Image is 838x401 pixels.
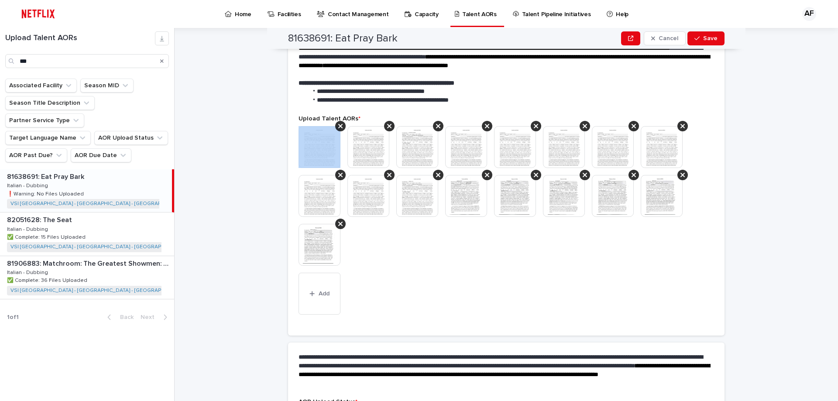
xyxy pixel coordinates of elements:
[299,273,340,315] button: Add
[10,244,187,250] a: VSI [GEOGRAPHIC_DATA] - [GEOGRAPHIC_DATA] - [GEOGRAPHIC_DATA]
[5,96,95,110] button: Season Title Description
[5,79,77,93] button: Associated Facility
[5,34,155,43] h1: Upload Talent AORs
[5,131,91,145] button: Target Language Name
[802,7,816,21] div: AF
[7,189,86,197] p: ❗️Warning: No Files Uploaded
[644,31,686,45] button: Cancel
[687,31,725,45] button: Save
[299,116,361,122] span: Upload Talent AORs
[137,313,174,321] button: Next
[141,314,160,320] span: Next
[7,214,74,224] p: 82051628: The Seat
[5,148,67,162] button: AOR Past Due?
[10,201,187,207] a: VSI [GEOGRAPHIC_DATA] - [GEOGRAPHIC_DATA] - [GEOGRAPHIC_DATA]
[5,113,84,127] button: Partner Service Type
[288,32,398,45] h2: 81638691: Eat Pray Bark
[80,79,134,93] button: Season MID
[115,314,134,320] span: Back
[71,148,131,162] button: AOR Due Date
[5,54,169,68] input: Search
[10,288,187,294] a: VSI [GEOGRAPHIC_DATA] - [GEOGRAPHIC_DATA] - [GEOGRAPHIC_DATA]
[7,268,50,276] p: Italian - Dubbing
[7,181,50,189] p: Italian - Dubbing
[7,258,172,268] p: 81906883: Matchroom: The Greatest Showmen: Season 1
[94,131,168,145] button: AOR Upload Status
[100,313,137,321] button: Back
[7,225,50,233] p: Italian - Dubbing
[7,276,89,284] p: ✅ Complete: 36 Files Uploaded
[7,171,86,181] p: 81638691: Eat Pray Bark
[659,35,678,41] span: Cancel
[703,35,718,41] span: Save
[319,291,330,297] span: Add
[17,5,59,23] img: ifQbXi3ZQGMSEF7WDB7W
[7,233,87,240] p: ✅ Complete: 15 Files Uploaded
